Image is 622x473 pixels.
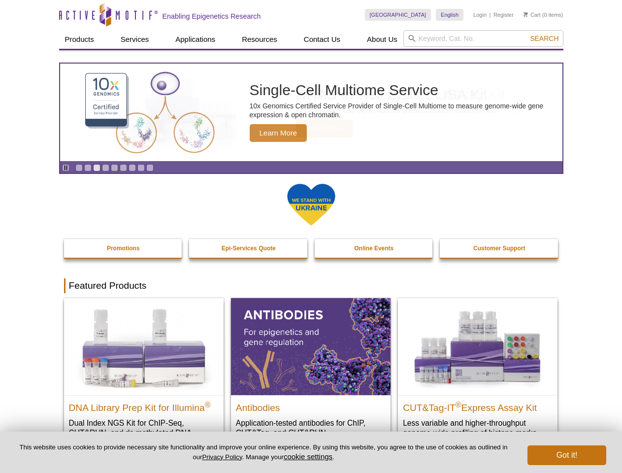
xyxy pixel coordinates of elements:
[398,298,557,447] a: CUT&Tag-IT® Express Assay Kit CUT&Tag-IT®Express Assay Kit Less variable and higher-throughput ge...
[524,9,563,21] li: (0 items)
[84,164,92,171] a: Go to slide 2
[111,164,118,171] a: Go to slide 5
[493,11,514,18] a: Register
[107,245,140,252] strong: Promotions
[236,398,386,413] h2: Antibodies
[76,68,224,158] img: Single-Cell Multiome Service
[69,418,219,448] p: Dual Index NGS Kit for ChIP-Seq, CUT&RUN, and ds methylated DNA assays.
[202,453,242,461] a: Privacy Policy
[403,30,563,47] input: Keyword, Cat. No.
[60,64,562,161] article: Single-Cell Multiome Service
[250,124,307,142] span: Learn More
[456,400,461,408] sup: ®
[365,9,431,21] a: [GEOGRAPHIC_DATA]
[236,30,283,49] a: Resources
[284,452,332,461] button: cookie settings
[298,30,346,49] a: Contact Us
[250,83,557,98] h2: Single-Cell Multiome Service
[64,298,224,457] a: DNA Library Prep Kit for Illumina DNA Library Prep Kit for Illumina® Dual Index NGS Kit for ChIP-...
[524,11,541,18] a: Cart
[120,164,127,171] a: Go to slide 6
[69,398,219,413] h2: DNA Library Prep Kit for Illumina
[129,164,136,171] a: Go to slide 7
[473,11,487,18] a: Login
[205,400,211,408] sup: ®
[64,278,558,293] h2: Featured Products
[102,164,109,171] a: Go to slide 4
[231,298,391,447] a: All Antibodies Antibodies Application-tested antibodies for ChIP, CUT&Tag, and CUT&RUN.
[231,298,391,395] img: All Antibodies
[527,445,606,465] button: Got it!
[169,30,221,49] a: Applications
[403,418,553,438] p: Less variable and higher-throughput genome-wide profiling of histone marks​.
[354,245,393,252] strong: Online Events
[222,245,276,252] strong: Epi-Services Quote
[361,30,403,49] a: About Us
[189,239,308,258] a: Epi-Services Quote
[64,298,224,395] img: DNA Library Prep Kit for Illumina
[60,64,562,161] a: Single-Cell Multiome Service Single-Cell Multiome Service 10x Genomics Certified Service Provider...
[403,398,553,413] h2: CUT&Tag-IT Express Assay Kit
[250,101,557,119] p: 10x Genomics Certified Service Provider of Single-Cell Multiome to measure genome-wide gene expre...
[524,12,528,17] img: Your Cart
[64,239,183,258] a: Promotions
[236,418,386,438] p: Application-tested antibodies for ChIP, CUT&Tag, and CUT&RUN.
[530,34,558,42] span: Search
[93,164,100,171] a: Go to slide 3
[436,9,463,21] a: English
[115,30,155,49] a: Services
[440,239,559,258] a: Customer Support
[59,30,100,49] a: Products
[398,298,557,395] img: CUT&Tag-IT® Express Assay Kit
[527,34,561,43] button: Search
[16,443,511,462] p: This website uses cookies to provide necessary site functionality and improve your online experie...
[315,239,434,258] a: Online Events
[137,164,145,171] a: Go to slide 8
[163,12,261,21] h2: Enabling Epigenetics Research
[146,164,154,171] a: Go to slide 9
[473,245,525,252] strong: Customer Support
[75,164,83,171] a: Go to slide 1
[62,164,69,171] a: Toggle autoplay
[287,183,336,227] img: We Stand With Ukraine
[490,9,491,21] li: |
